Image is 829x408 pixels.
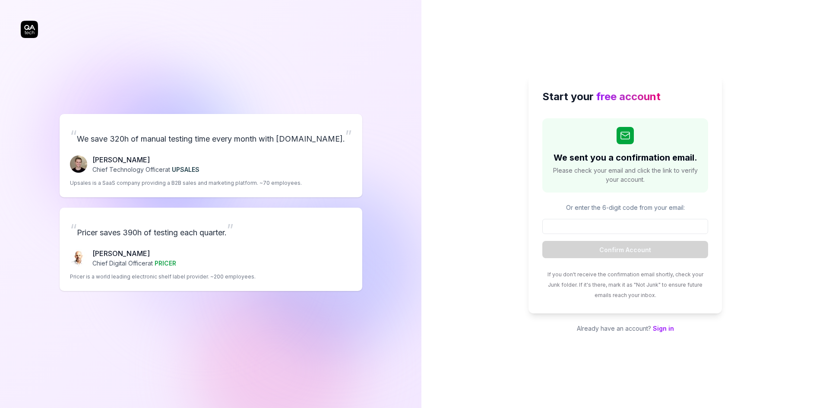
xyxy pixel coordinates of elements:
[70,249,87,266] img: Chris Chalkitis
[70,273,256,281] p: Pricer is a world leading electronic shelf label provider. ~200 employees.
[547,271,703,298] span: If you don't receive the confirmation email shortly, check your Junk folder. If it's there, mark ...
[596,90,661,103] span: free account
[70,220,77,239] span: “
[70,179,302,187] p: Upsales is a SaaS company providing a B2B sales and marketing platform. ~70 employees.
[70,124,352,148] p: We save 320h of manual testing time every month with [DOMAIN_NAME].
[70,218,352,241] p: Pricer saves 390h of testing each quarter.
[542,203,708,212] p: Or enter the 6-digit code from your email:
[155,259,176,267] span: PRICER
[92,155,199,165] p: [PERSON_NAME]
[345,127,352,145] span: ”
[92,248,176,259] p: [PERSON_NAME]
[70,127,77,145] span: “
[528,324,722,333] p: Already have an account?
[60,114,362,197] a: “We save 320h of manual testing time every month with [DOMAIN_NAME].”Fredrik Seidl[PERSON_NAME]Ch...
[92,165,199,174] p: Chief Technology Officer at
[70,155,87,173] img: Fredrik Seidl
[542,89,708,104] h2: Start your
[227,220,234,239] span: ”
[551,166,699,184] span: Please check your email and click the link to verify your account.
[172,166,199,173] span: UPSALES
[60,208,362,291] a: “Pricer saves 390h of testing each quarter.”Chris Chalkitis[PERSON_NAME]Chief Digital Officerat P...
[653,325,674,332] a: Sign in
[92,259,176,268] p: Chief Digital Officer at
[542,241,708,258] button: Confirm Account
[554,151,697,164] h2: We sent you a confirmation email.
